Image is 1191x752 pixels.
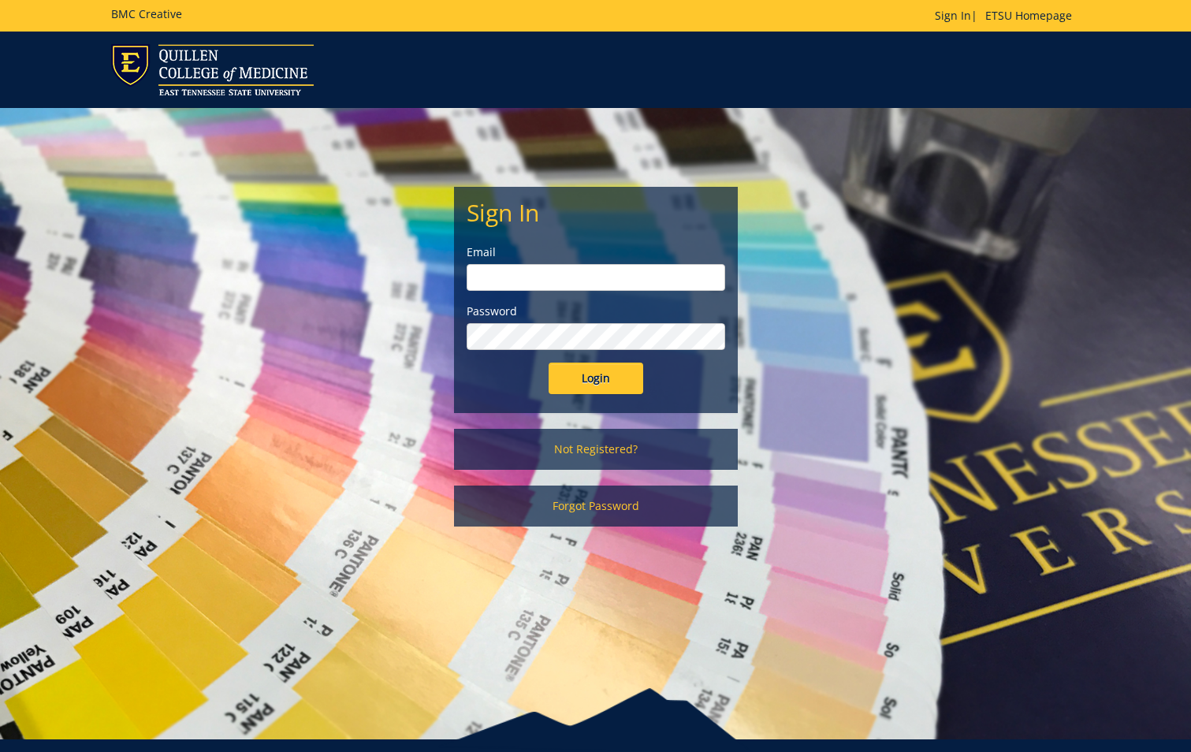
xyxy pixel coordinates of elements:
[467,244,725,260] label: Email
[549,363,643,394] input: Login
[935,8,971,23] a: Sign In
[467,303,725,319] label: Password
[935,8,1080,24] p: |
[111,44,314,95] img: ETSU logo
[454,486,738,527] a: Forgot Password
[977,8,1080,23] a: ETSU Homepage
[111,8,182,20] h5: BMC Creative
[454,429,738,470] a: Not Registered?
[467,199,725,225] h2: Sign In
